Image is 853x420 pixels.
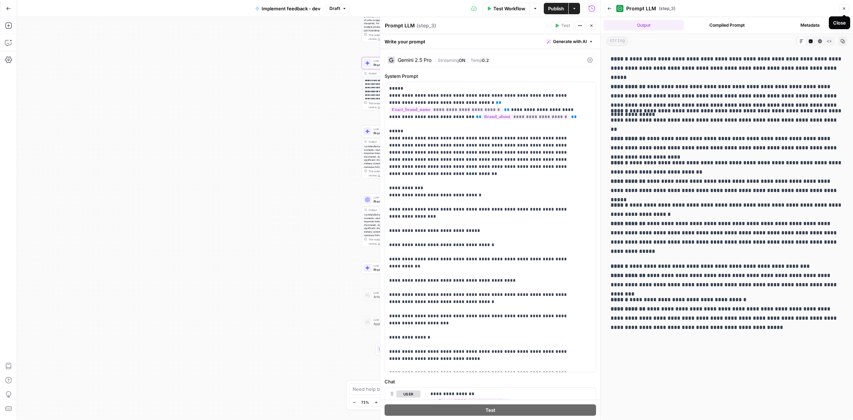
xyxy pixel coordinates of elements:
[374,291,426,294] span: LLM · [PERSON_NAME] 4
[603,20,684,31] button: Output
[374,294,426,299] span: Article Analysis
[626,5,656,12] span: Prompt LLM
[369,71,426,75] div: Output
[251,3,325,14] button: Implement feedback - dev
[362,343,440,355] div: EndOutput
[552,21,573,30] button: Test
[326,4,350,13] button: Draft
[417,22,436,29] span: ( step_3 )
[687,20,767,31] button: Compiled Prompt
[374,199,426,204] span: Prompt LLM
[374,321,422,326] span: Apply Article Changes
[380,34,600,49] div: Write your prompt
[369,140,426,144] div: Output
[369,33,437,41] div: This output is too large & has been abbreviated for review. to view the full content.
[369,208,426,212] div: Output
[544,37,596,46] button: Generate with AI
[362,125,440,179] div: LLM · Gemini 2.5 ProPrompt LLMStep 4Output<p>Manufacturing quality issues often surface at the wo...
[770,20,850,31] button: Metadata
[369,238,437,246] div: This output is too large & has been abbreviated for review. to view the full content.
[833,19,846,26] div: Close
[374,267,425,272] span: Prompt LLM
[465,56,471,63] span: |
[396,390,420,398] button: user
[485,406,495,414] span: Test
[262,5,321,12] span: Implement feedback - dev
[369,101,437,109] div: This output is too large & has been abbreviated for review. to view the full content.
[561,22,570,29] span: Test
[548,5,564,12] span: Publish
[459,58,465,63] span: ON
[362,316,440,328] div: LLM · [PERSON_NAME] 4Apply Article ChangesStep 7
[434,56,438,63] span: |
[374,318,422,322] span: LLM · [PERSON_NAME] 4
[471,58,482,63] span: Temp
[398,58,431,63] div: Gemini 2.5 Pro
[385,404,596,416] button: Test
[438,58,459,63] span: Streaming
[362,262,440,274] div: LLM · Gemini 2.5 ProPrompt LLMStep 11
[374,195,426,199] span: LLM · GPT-4.1 Mini
[606,37,628,46] span: string
[374,127,425,131] span: LLM · Gemini 2.5 Pro
[482,3,530,14] button: Test Workflow
[385,22,415,29] textarea: Prompt LLM
[493,5,525,12] span: Test Workflow
[659,5,675,12] span: ( step_3 )
[482,58,489,63] span: 0.2
[374,62,426,67] span: Prompt LLM
[544,3,568,14] button: Publish
[385,73,596,80] label: System Prompt
[374,59,426,63] span: LLM · Gemini 2.5 Pro
[374,131,425,135] span: Prompt LLM
[362,193,440,247] div: LLM · GPT-4.1 MiniPrompt LLMStep 5Output<p>Manufacturing quality issues often surface at the wors...
[329,5,340,12] span: Draft
[553,38,587,45] span: Generate with AI
[369,169,437,177] div: This output is too large & has been abbreviated for review. to view the full content.
[361,399,369,405] span: 71%
[374,264,425,267] span: LLM · Gemini 2.5 Pro
[385,378,596,385] label: Chat
[362,289,440,301] div: LLM · [PERSON_NAME] 4Article AnalysisStep 6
